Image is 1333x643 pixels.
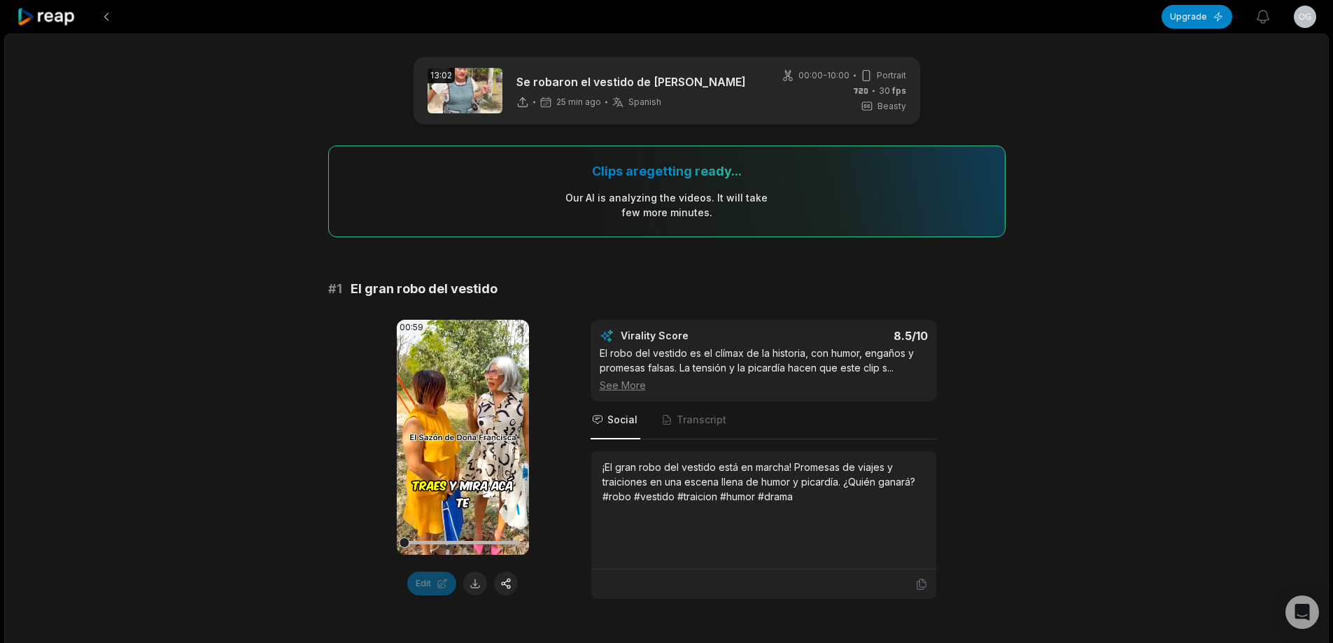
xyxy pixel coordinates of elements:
[565,190,768,220] div: Our AI is analyzing the video s . It will take few more minutes.
[607,413,637,427] span: Social
[351,279,498,299] span: El gran robo del vestido
[1162,5,1232,29] button: Upgrade
[600,346,928,393] div: El robo del vestido es el clímax de la historia, con humor, engaños y promesas falsas. La tensión...
[877,100,906,113] span: Beasty
[397,320,529,555] video: Your browser does not support mp4 format.
[516,73,746,90] p: Se robaron el vestido de [PERSON_NAME]
[798,69,849,82] span: 00:00 - 10:00
[591,402,937,439] nav: Tabs
[428,68,455,83] div: 13:02
[407,572,456,595] button: Edit
[879,85,906,97] span: 30
[777,329,928,343] div: 8.5 /10
[1285,595,1319,629] div: Open Intercom Messenger
[877,69,906,82] span: Portrait
[621,329,771,343] div: Virality Score
[677,413,726,427] span: Transcript
[600,378,928,393] div: See More
[556,97,601,108] span: 25 min ago
[328,279,342,299] span: # 1
[628,97,661,108] span: Spanish
[892,85,906,96] span: fps
[602,460,925,504] div: ¡El gran robo del vestido está en marcha! Promesas de viajes y traiciones en una escena llena de ...
[592,163,742,179] div: Clips are getting ready...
